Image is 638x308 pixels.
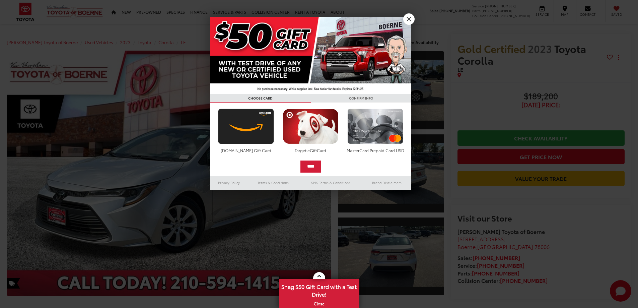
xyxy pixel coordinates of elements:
div: [DOMAIN_NAME] Gift Card [216,147,276,153]
a: Terms & Conditions [247,179,299,187]
h3: CHOOSE CARD [210,94,311,103]
span: Snag $50 Gift Card with a Test Drive! [280,280,359,300]
div: MasterCard Prepaid Card USD [346,147,405,153]
a: Brand Disclaimers [362,179,411,187]
a: SMS Terms & Conditions [299,179,362,187]
img: 42635_top_851395.jpg [210,17,411,94]
div: Target eGiftCard [281,147,340,153]
img: amazoncard.png [216,109,276,144]
h3: CONFIRM INFO [311,94,411,103]
img: mastercard.png [346,109,405,144]
img: targetcard.png [281,109,340,144]
a: Privacy Policy [210,179,248,187]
